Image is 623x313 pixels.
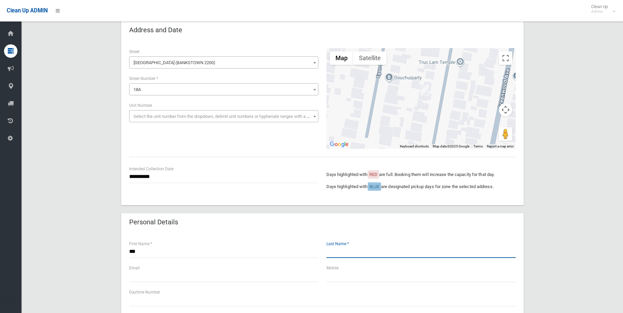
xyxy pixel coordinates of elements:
span: Map data ©2025 Google [433,144,469,148]
span: RED [369,172,377,177]
header: Personal Details [121,216,186,229]
span: Winspear Avenue (BANKSTOWN 2200) [131,58,317,68]
p: Days highlighted with are designated pickup days for zone the selected address. [326,183,516,191]
button: Keyboard shortcuts [400,144,429,149]
small: Admin [591,9,608,14]
button: Show street map [330,51,353,65]
span: BLUE [369,184,379,189]
header: Address and Date [121,24,190,37]
span: Clean Up ADMIN [7,7,48,14]
a: Report a map error [487,144,514,148]
span: 18A [134,87,141,92]
a: Terms (opens in new tab) [473,144,483,148]
span: 18A [131,85,317,94]
span: 18A [129,83,318,95]
img: Google [328,140,350,149]
span: Select the unit number from the dropdown, delimit unit numbers or hyphenate ranges with a comma [134,114,321,119]
button: Toggle fullscreen view [499,51,512,65]
p: Days highlighted with are full. Booking them will increase the capacity for that day. [326,171,516,179]
div: 18A Winspear Avenue, BANKSTOWN NSW 2200 [421,85,429,96]
span: Clean Up [588,4,615,14]
button: Drag Pegman onto the map to open Street View [499,127,512,141]
button: Map camera controls [499,103,512,117]
span: Winspear Avenue (BANKSTOWN 2200) [129,56,318,69]
button: Show satellite imagery [353,51,386,65]
a: Open this area in Google Maps (opens a new window) [328,140,350,149]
